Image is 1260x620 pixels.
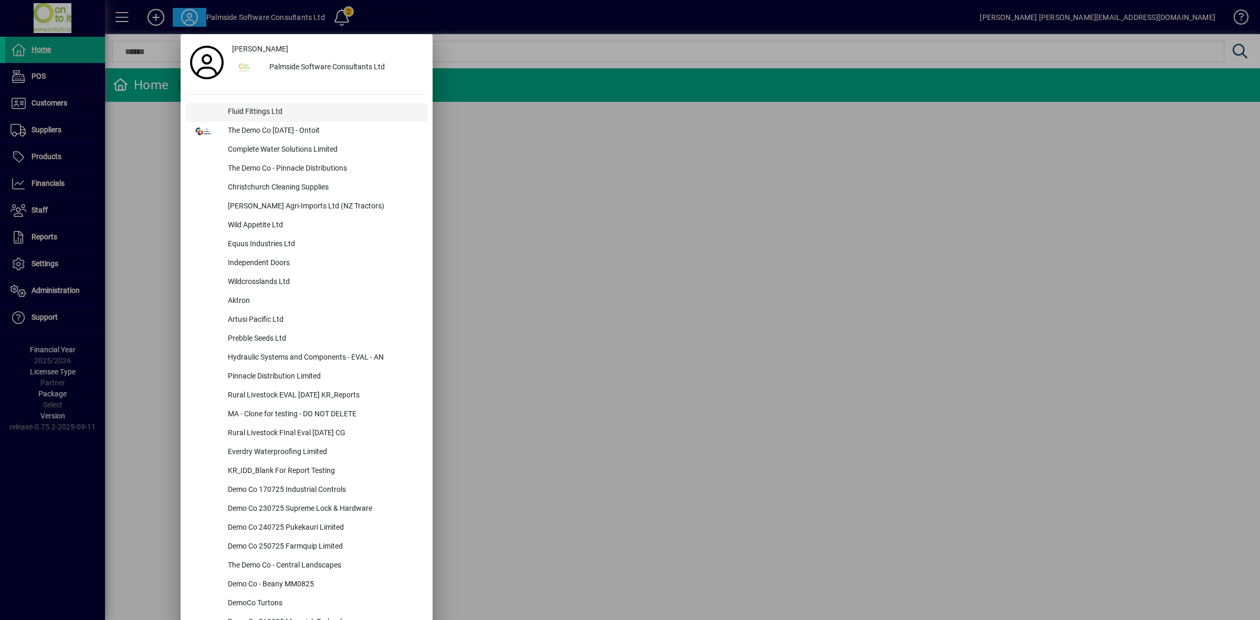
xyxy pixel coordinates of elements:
[186,178,427,197] button: Christchurch Cleaning Supplies
[261,58,427,77] div: Palmside Software Consultants Ltd
[186,538,427,556] button: Demo Co 250725 Farmquip Limited
[219,311,427,330] div: Artusi Pacific Ltd
[219,216,427,235] div: Wild Appetite Ltd
[186,273,427,292] button: Wildcrosslands Ltd
[186,462,427,481] button: KR_IDD_Blank For Report Testing
[186,141,427,160] button: Complete Water Solutions Limited
[186,122,427,141] button: The Demo Co [DATE] - Ontoit
[219,405,427,424] div: MA - Clone for testing - DO NOT DELETE
[186,575,427,594] button: Demo Co - Beany MM0825
[219,349,427,367] div: Hydraulic Systems and Components - EVAL - AN
[186,594,427,613] button: DemoCo Turtons
[186,103,427,122] button: Fluid Fittings Ltd
[219,538,427,556] div: Demo Co 250725 Farmquip Limited
[186,424,427,443] button: Rural Livestock FInal Eval [DATE] CG
[219,500,427,519] div: Demo Co 230725 Supreme Lock & Hardware
[186,481,427,500] button: Demo Co 170725 Industrial Controls
[219,462,427,481] div: KR_IDD_Blank For Report Testing
[219,254,427,273] div: Independent Doors
[219,424,427,443] div: Rural Livestock FInal Eval [DATE] CG
[219,386,427,405] div: Rural Livestock EVAL [DATE] KR_Reports
[219,575,427,594] div: Demo Co - Beany MM0825
[228,58,427,77] button: Palmside Software Consultants Ltd
[186,443,427,462] button: Everdry Waterproofing Limited
[219,519,427,538] div: Demo Co 240725 Pukekauri Limited
[219,141,427,160] div: Complete Water Solutions Limited
[228,39,427,58] a: [PERSON_NAME]
[219,594,427,613] div: DemoCo Turtons
[219,197,427,216] div: [PERSON_NAME] Agri-Imports Ltd (NZ Tractors)
[219,443,427,462] div: Everdry Waterproofing Limited
[186,556,427,575] button: The Demo Co - Central Landscapes
[186,367,427,386] button: Pinnacle Distribution Limited
[186,349,427,367] button: Hydraulic Systems and Components - EVAL - AN
[232,44,288,55] span: [PERSON_NAME]
[186,519,427,538] button: Demo Co 240725 Pukekauri Limited
[219,122,427,141] div: The Demo Co [DATE] - Ontoit
[186,330,427,349] button: Prebble Seeds Ltd
[186,53,228,72] a: Profile
[186,386,427,405] button: Rural Livestock EVAL [DATE] KR_Reports
[219,235,427,254] div: Equus Industries Ltd
[219,367,427,386] div: Pinnacle Distribution Limited
[186,216,427,235] button: Wild Appetite Ltd
[186,500,427,519] button: Demo Co 230725 Supreme Lock & Hardware
[219,160,427,178] div: The Demo Co - Pinnacle Distributions
[219,556,427,575] div: The Demo Co - Central Landscapes
[219,273,427,292] div: Wildcrosslands Ltd
[186,160,427,178] button: The Demo Co - Pinnacle Distributions
[219,178,427,197] div: Christchurch Cleaning Supplies
[219,481,427,500] div: Demo Co 170725 Industrial Controls
[186,311,427,330] button: Artusi Pacific Ltd
[219,103,427,122] div: Fluid Fittings Ltd
[186,254,427,273] button: Independent Doors
[219,330,427,349] div: Prebble Seeds Ltd
[219,292,427,311] div: Aktron
[186,197,427,216] button: [PERSON_NAME] Agri-Imports Ltd (NZ Tractors)
[186,235,427,254] button: Equus Industries Ltd
[186,405,427,424] button: MA - Clone for testing - DO NOT DELETE
[186,292,427,311] button: Aktron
